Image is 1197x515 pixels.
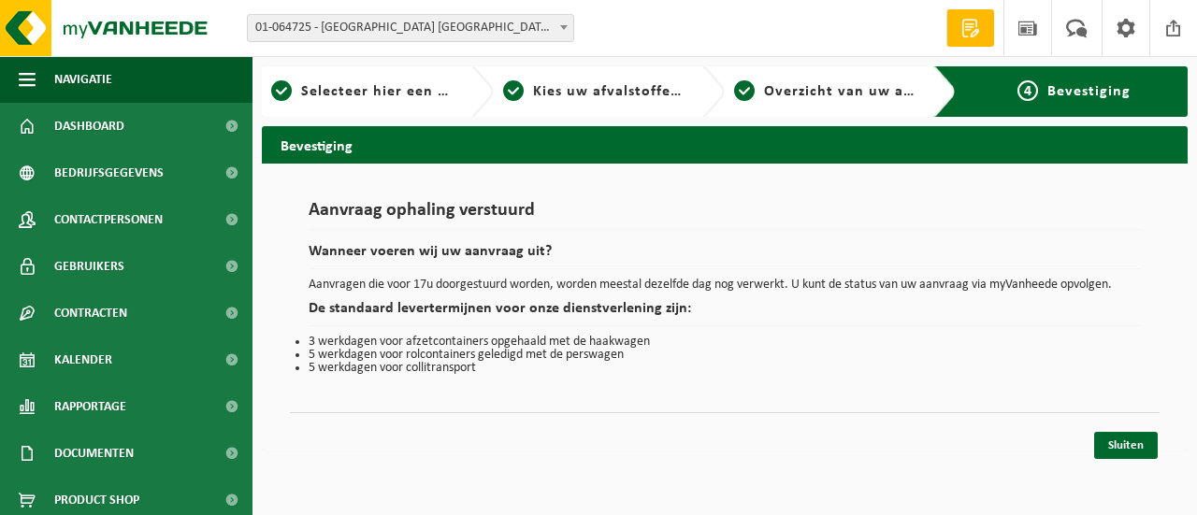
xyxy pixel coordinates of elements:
[54,430,134,477] span: Documenten
[1094,432,1158,459] a: Sluiten
[271,80,456,103] a: 1Selecteer hier een vestiging
[533,84,790,99] span: Kies uw afvalstoffen en recipiënten
[503,80,524,101] span: 2
[734,80,919,103] a: 3Overzicht van uw aanvraag
[248,15,573,41] span: 01-064725 - BURG VINEGAR BELGIUM NV - STRIJTEM
[54,336,112,383] span: Kalender
[734,80,755,101] span: 3
[54,103,124,150] span: Dashboard
[301,84,503,99] span: Selecteer hier een vestiging
[309,201,1141,230] h1: Aanvraag ophaling verstuurd
[764,84,961,99] span: Overzicht van uw aanvraag
[1047,84,1131,99] span: Bevestiging
[309,362,1141,375] li: 5 werkdagen voor collitransport
[54,243,124,290] span: Gebruikers
[54,383,126,430] span: Rapportage
[309,279,1141,292] p: Aanvragen die voor 17u doorgestuurd worden, worden meestal dezelfde dag nog verwerkt. U kunt de s...
[271,80,292,101] span: 1
[54,150,164,196] span: Bedrijfsgegevens
[247,14,574,42] span: 01-064725 - BURG VINEGAR BELGIUM NV - STRIJTEM
[54,196,163,243] span: Contactpersonen
[1017,80,1038,101] span: 4
[309,349,1141,362] li: 5 werkdagen voor rolcontainers geledigd met de perswagen
[54,56,112,103] span: Navigatie
[503,80,688,103] a: 2Kies uw afvalstoffen en recipiënten
[309,336,1141,349] li: 3 werkdagen voor afzetcontainers opgehaald met de haakwagen
[262,126,1188,163] h2: Bevestiging
[309,301,1141,326] h2: De standaard levertermijnen voor onze dienstverlening zijn:
[309,244,1141,269] h2: Wanneer voeren wij uw aanvraag uit?
[54,290,127,336] span: Contracten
